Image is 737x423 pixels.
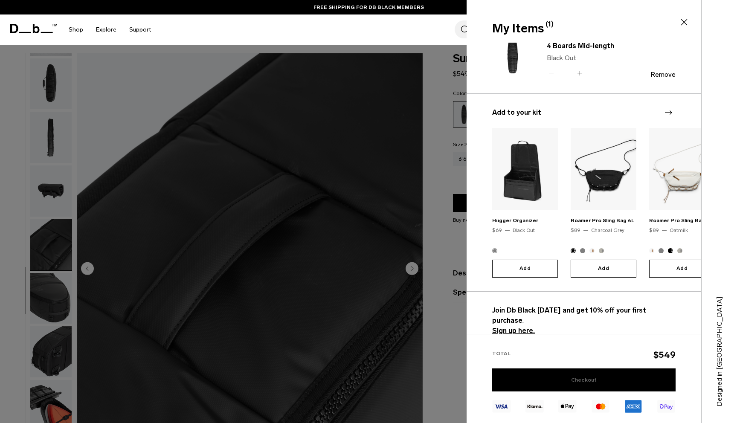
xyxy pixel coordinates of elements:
img: Surf Pro Coffin 7'6 - 3-4 Boards Mid-length - Black Out [492,29,533,80]
button: Charcoal Grey [668,248,673,253]
button: Oatmilk [649,248,654,253]
a: Explore [96,14,116,45]
div: Oatmilk [670,226,688,234]
span: $549 [653,349,676,360]
button: Black Out [580,248,585,253]
button: Add to Cart [571,260,636,278]
button: Forest Green [599,248,604,253]
a: Roamer Pro Sling Bag 6L [571,217,634,223]
a: Sign up here. [492,327,535,335]
span: $89 [571,227,580,233]
a: Roamer Pro Sling Bag 6L [649,217,713,223]
span: $69 [492,227,502,233]
h3: Add to your kit [492,107,676,118]
a: Hugger Organizer [492,217,538,223]
span: Total [492,351,511,356]
div: My Items [492,20,674,38]
button: Forest Green [677,248,682,253]
p: Black Out [547,53,622,63]
a: Support [129,14,151,45]
a: Shop [69,14,83,45]
p: Designed in [GEOGRAPHIC_DATA] [714,278,725,406]
img: Roamer Pro Sling Bag 6L Oatmilk [649,128,715,210]
button: Oatmilk [589,248,595,253]
button: Remove [650,71,676,78]
button: Add to Cart [649,260,715,278]
button: Add to Cart [492,260,558,278]
button: Black Out [659,248,664,253]
span: $89 [649,227,659,233]
img: Roamer Pro Sling Bag 6L Charcoal Grey [571,128,636,210]
a: Checkout [492,368,676,391]
button: Black Out [492,248,497,253]
nav: Main Navigation [62,14,157,45]
div: Black Out [513,226,535,234]
strong: Join Db Black [DATE] and get 10% off your first purchase [492,306,646,324]
div: Next slide [662,103,674,122]
img: Hugger Organizer Black Out [492,128,558,210]
span: (1) [545,19,554,29]
button: Charcoal Grey [571,248,576,253]
a: FREE SHIPPING FOR DB BLACK MEMBERS [313,3,424,11]
div: Charcoal Grey [591,226,624,234]
p: . [492,305,676,336]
